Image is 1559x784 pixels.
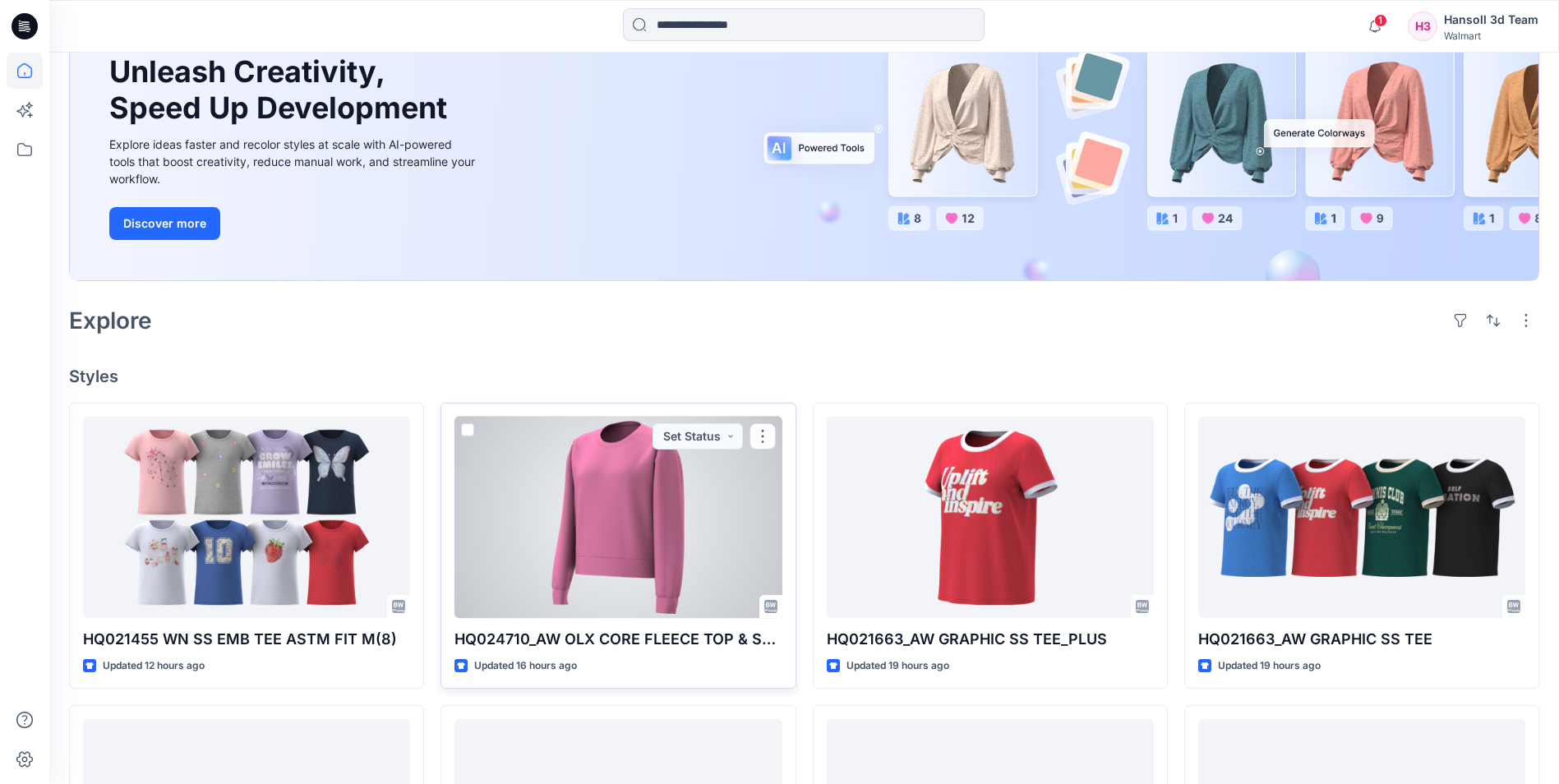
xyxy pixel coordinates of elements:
[827,417,1154,618] a: HQ021663_AW GRAPHIC SS TEE_PLUS
[827,628,1154,651] p: HQ021663_AW GRAPHIC SS TEE_PLUS
[83,417,410,618] a: HQ021455 WN SS EMB TEE ASTM FIT M(8)
[846,657,949,675] p: Updated 19 hours ago
[1198,628,1525,651] p: HQ021663_AW GRAPHIC SS TEE
[454,628,782,651] p: HQ024710_AW OLX CORE FLEECE TOP & SHORT SET_PLUS
[69,307,152,334] h2: Explore
[1374,14,1387,27] span: 1
[109,207,479,240] a: Discover more
[1444,30,1538,42] div: Walmart
[69,367,1539,386] h4: Styles
[109,207,220,240] button: Discover more
[1218,657,1321,675] p: Updated 19 hours ago
[109,54,454,125] h1: Unleash Creativity, Speed Up Development
[474,657,577,675] p: Updated 16 hours ago
[83,628,410,651] p: HQ021455 WN SS EMB TEE ASTM FIT M(8)
[103,657,205,675] p: Updated 12 hours ago
[454,417,782,618] a: HQ024710_AW OLX CORE FLEECE TOP & SHORT SET_PLUS
[1408,12,1437,41] div: H3
[1198,417,1525,618] a: HQ021663_AW GRAPHIC SS TEE
[109,136,479,187] div: Explore ideas faster and recolor styles at scale with AI-powered tools that boost creativity, red...
[1444,10,1538,30] div: Hansoll 3d Team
